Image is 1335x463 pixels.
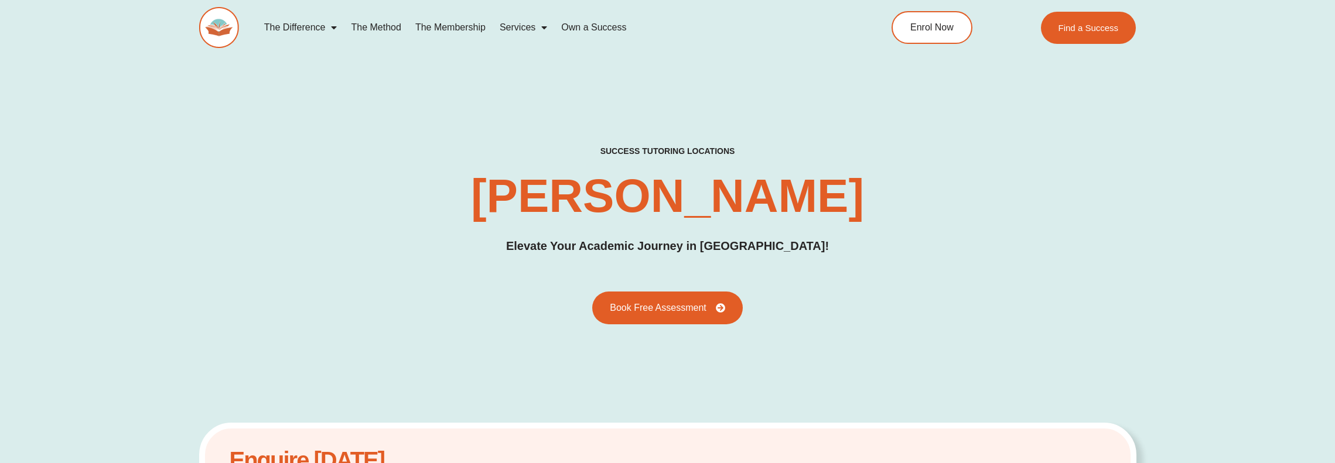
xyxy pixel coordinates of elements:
[592,291,743,324] a: Book Free Assessment
[257,14,838,41] nav: Menu
[600,147,735,155] h2: success tutoring locations
[506,237,829,255] p: Elevate Your Academic Journey in [GEOGRAPHIC_DATA]!
[471,173,864,220] h1: [PERSON_NAME]
[554,14,633,41] a: Own a Success
[344,14,408,41] a: The Method
[610,303,706,313] span: Book Free Assessment
[257,14,344,41] a: The Difference
[910,23,954,32] span: Enrol Now
[892,11,972,44] a: Enrol Now
[1041,12,1136,44] a: Find a Success
[493,14,554,41] a: Services
[1059,23,1119,32] span: Find a Success
[408,14,493,41] a: The Membership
